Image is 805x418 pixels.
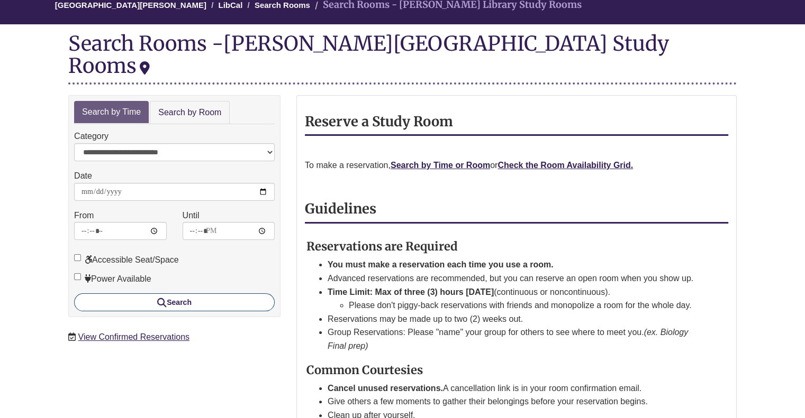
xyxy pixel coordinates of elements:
li: (continuous or noncontinuous). [328,285,703,312]
li: Group Reservations: Please "name" your group for others to see where to meet you. [328,326,703,352]
li: A cancellation link is in your room confirmation email. [328,382,703,395]
button: Search [74,293,275,311]
strong: You must make a reservation each time you use a room. [328,260,554,269]
strong: Reserve a Study Room [305,113,453,130]
li: Give others a few moments to gather their belongings before your reservation begins. [328,395,703,408]
a: Check the Room Availability Grid. [498,161,633,170]
a: Search Rooms [255,1,310,10]
a: LibCal [218,1,242,10]
label: From [74,209,94,222]
a: Search by Time [74,101,149,124]
strong: Time Limit: Max of three (3) hours [DATE] [328,287,494,296]
label: Accessible Seat/Space [74,253,179,267]
strong: Cancel unused reservations. [328,384,443,393]
strong: Guidelines [305,200,376,217]
li: Reservations may be made up to two (2) weeks out. [328,312,703,326]
label: Until [183,209,200,222]
label: Date [74,169,92,183]
a: Search by Time or Room [391,161,490,170]
strong: Reservations are Required [306,239,458,254]
li: Advanced reservations are recommended, but you can reserve an open room when you show up. [328,272,703,285]
a: View Confirmed Reservations [78,332,189,341]
strong: Common Courtesies [306,363,423,377]
input: Accessible Seat/Space [74,254,81,261]
a: Search by Room [150,101,230,125]
div: Search Rooms - [68,32,737,84]
label: Category [74,129,108,143]
a: [GEOGRAPHIC_DATA][PERSON_NAME] [55,1,206,10]
div: [PERSON_NAME][GEOGRAPHIC_DATA] Study Rooms [68,31,669,78]
em: (ex. Biology Final prep) [328,328,688,350]
p: To make a reservation, or [305,159,728,172]
input: Power Available [74,273,81,280]
li: Please don't piggy-back reservations with friends and monopolize a room for the whole day. [349,299,703,312]
label: Power Available [74,272,151,286]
